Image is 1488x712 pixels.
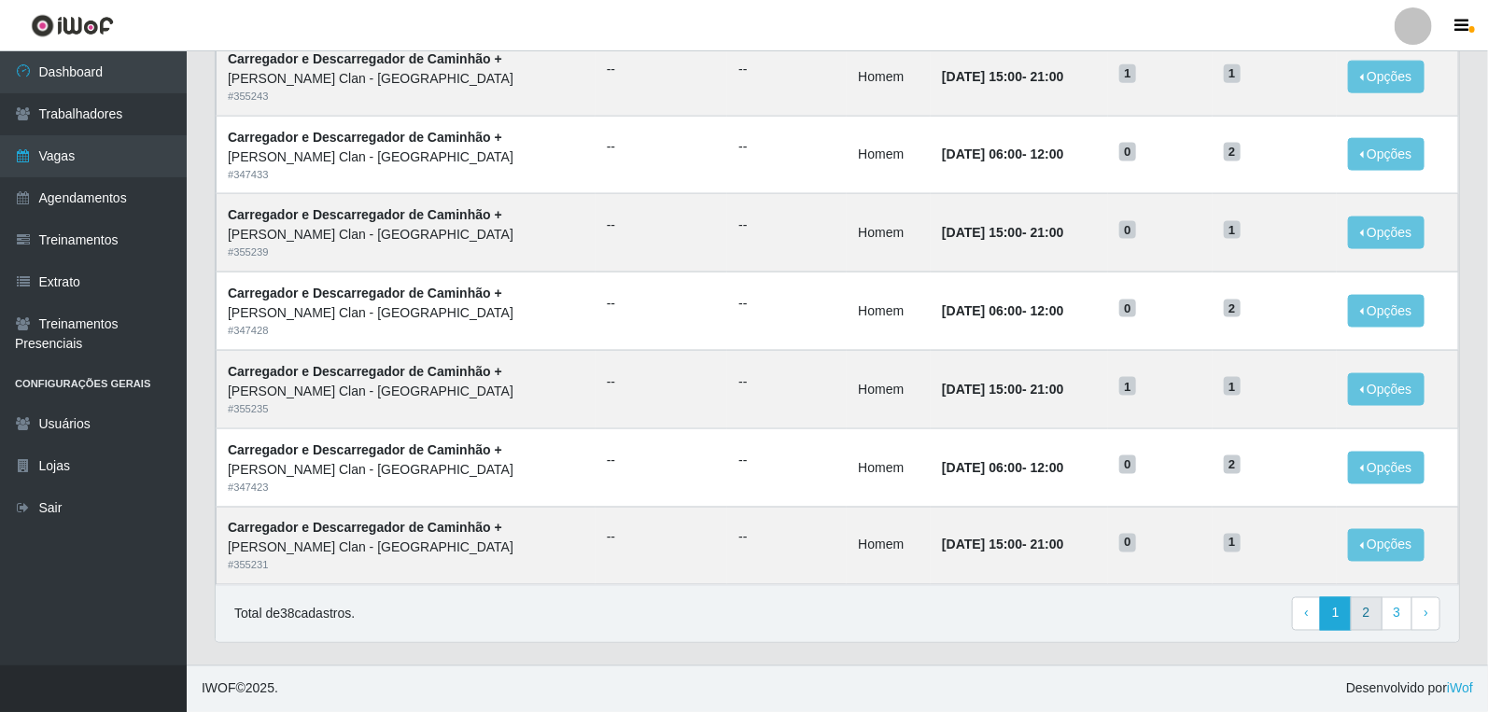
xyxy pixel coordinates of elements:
time: [DATE] 06:00 [942,303,1022,318]
div: # 347428 [228,323,584,339]
a: 1 [1320,597,1352,631]
time: 21:00 [1031,382,1064,397]
strong: - [942,147,1063,161]
td: Homem [847,116,931,194]
time: 12:00 [1031,303,1064,318]
div: # 347423 [228,480,584,496]
button: Opções [1348,138,1425,171]
ul: -- [738,60,835,79]
a: 2 [1351,597,1383,631]
strong: Carregador e Descarregador de Caminhão + [228,521,502,536]
strong: - [942,460,1063,475]
span: IWOF [202,681,236,696]
ul: -- [607,60,716,79]
time: [DATE] 06:00 [942,147,1022,161]
time: [DATE] 15:00 [942,537,1022,552]
div: # 355235 [228,401,584,417]
div: # 355239 [228,244,584,260]
strong: Carregador e Descarregador de Caminhão + [228,130,502,145]
span: 0 [1119,455,1136,474]
span: 0 [1119,534,1136,552]
span: 1 [1224,534,1241,552]
div: # 347433 [228,167,584,183]
button: Opções [1348,529,1425,562]
div: [PERSON_NAME] Clan - [GEOGRAPHIC_DATA] [228,460,584,480]
time: 21:00 [1031,537,1064,552]
ul: -- [607,216,716,235]
div: [PERSON_NAME] Clan - [GEOGRAPHIC_DATA] [228,147,584,167]
ul: -- [738,137,835,157]
img: CoreUI Logo [31,14,114,37]
span: 1 [1224,221,1241,240]
button: Opções [1348,216,1425,249]
a: iWof [1447,681,1473,696]
span: ‹ [1304,606,1309,621]
td: Homem [847,507,931,585]
ul: -- [738,294,835,314]
button: Opções [1348,61,1425,93]
span: 1 [1119,377,1136,396]
a: 3 [1382,597,1413,631]
ul: -- [738,216,835,235]
div: [PERSON_NAME] Clan - [GEOGRAPHIC_DATA] [228,538,584,558]
span: © 2025 . [202,679,278,699]
button: Opções [1348,295,1425,328]
time: [DATE] 06:00 [942,460,1022,475]
nav: pagination [1292,597,1440,631]
span: 2 [1224,143,1241,161]
td: Homem [847,194,931,272]
ul: -- [738,528,835,548]
div: # 355231 [228,558,584,574]
strong: - [942,225,1063,240]
div: [PERSON_NAME] Clan - [GEOGRAPHIC_DATA] [228,69,584,89]
button: Opções [1348,452,1425,484]
button: Opções [1348,373,1425,406]
strong: - [942,382,1063,397]
strong: Carregador e Descarregador de Caminhão + [228,207,502,222]
td: Homem [847,37,931,116]
div: [PERSON_NAME] Clan - [GEOGRAPHIC_DATA] [228,303,584,323]
ul: -- [607,294,716,314]
ul: -- [738,451,835,470]
span: 0 [1119,143,1136,161]
time: 12:00 [1031,147,1064,161]
ul: -- [607,372,716,392]
strong: - [942,69,1063,84]
td: Homem [847,428,931,507]
time: [DATE] 15:00 [942,382,1022,397]
p: Total de 38 cadastros. [234,605,355,624]
div: [PERSON_NAME] Clan - [GEOGRAPHIC_DATA] [228,382,584,401]
span: › [1424,606,1428,621]
div: [PERSON_NAME] Clan - [GEOGRAPHIC_DATA] [228,225,584,244]
span: 0 [1119,221,1136,240]
strong: Carregador e Descarregador de Caminhão + [228,364,502,379]
span: 1 [1224,64,1241,83]
time: 12:00 [1031,460,1064,475]
div: # 355243 [228,89,584,105]
ul: -- [607,528,716,548]
strong: Carregador e Descarregador de Caminhão + [228,51,502,66]
td: Homem [847,350,931,428]
strong: Carregador e Descarregador de Caminhão + [228,286,502,300]
strong: Carregador e Descarregador de Caminhão + [228,442,502,457]
span: 2 [1224,455,1241,474]
span: 1 [1224,377,1241,396]
ul: -- [607,451,716,470]
span: 1 [1119,64,1136,83]
ul: -- [607,137,716,157]
time: 21:00 [1031,225,1064,240]
time: [DATE] 15:00 [942,69,1022,84]
span: 0 [1119,300,1136,318]
ul: -- [738,372,835,392]
a: Previous [1292,597,1321,631]
span: 2 [1224,300,1241,318]
time: [DATE] 15:00 [942,225,1022,240]
strong: - [942,537,1063,552]
td: Homem [847,272,931,351]
time: 21:00 [1031,69,1064,84]
strong: - [942,303,1063,318]
a: Next [1411,597,1440,631]
span: Desenvolvido por [1346,679,1473,699]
